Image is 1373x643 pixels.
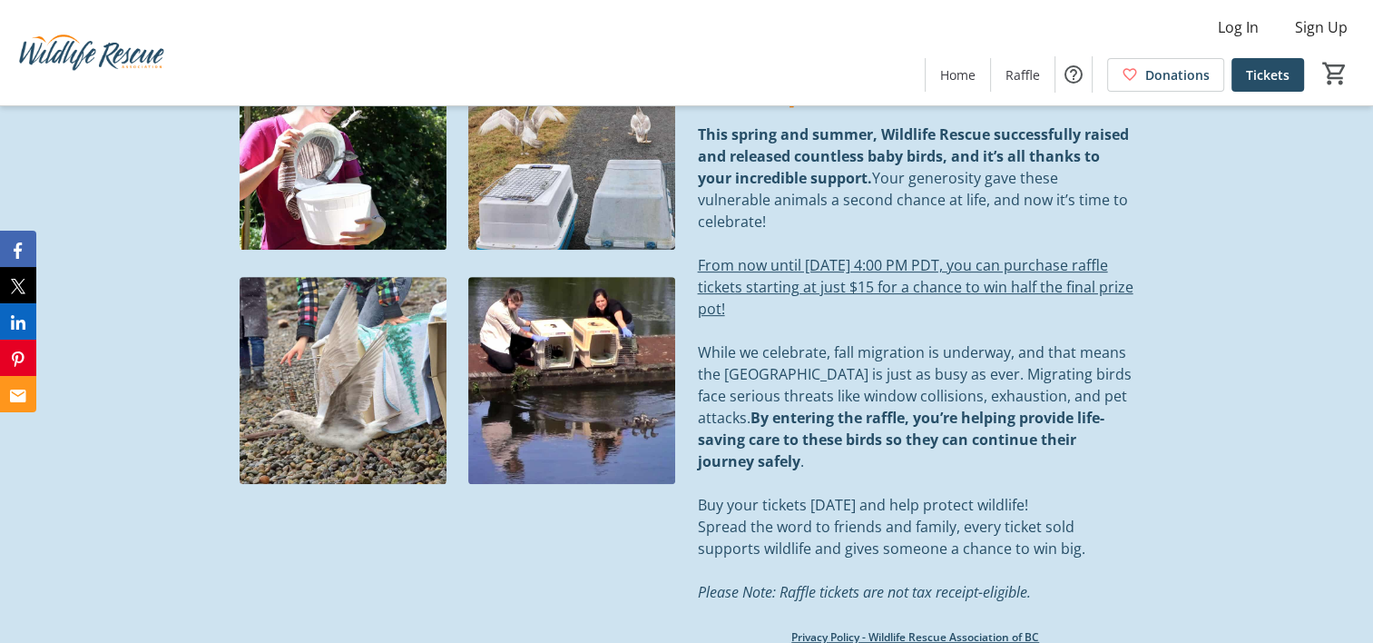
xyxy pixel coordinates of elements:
img: undefined [468,43,675,250]
span: Buy your tickets [DATE] and help protect wildlife! [697,495,1027,515]
span: Raffle [1005,65,1040,84]
em: Please Note: Raffle tickets are not tax receipt-eligible. [697,582,1030,602]
span: . [799,451,803,471]
img: undefined [468,277,675,484]
span: Sign Up [1295,16,1348,38]
span: Tickets [1246,65,1290,84]
button: Help [1055,56,1092,93]
span: While we celebrate, fall migration is underway, and that means the [GEOGRAPHIC_DATA] is just as b... [697,342,1131,428]
span: Home [940,65,976,84]
a: Home [926,58,990,92]
u: From now until [DATE] 4:00 PM PDT, you can purchase raffle tickets starting at just $15 for a cha... [697,255,1133,319]
a: Donations [1107,58,1224,92]
button: Sign Up [1280,13,1362,42]
span: Your generosity gave these vulnerable animals a second chance at life, and now it’s time to celeb... [697,168,1127,232]
span: Spread the word to friends and family, every ticket sold supports wildlife and gives someone a ch... [697,517,1084,559]
a: Tickets [1231,58,1304,92]
img: Wildlife Rescue Association of British Columbia's Logo [11,7,172,98]
button: Cart [1319,57,1351,90]
button: Log In [1203,13,1273,42]
a: Raffle [991,58,1054,92]
strong: This spring and summer, Wildlife Rescue successfully raised and released countless baby birds, an... [697,124,1128,188]
img: undefined [240,43,446,250]
span: Log In [1218,16,1259,38]
strong: By entering the raffle, you’re helping provide life-saving care to these birds so they can contin... [697,408,1103,471]
img: undefined [240,277,446,484]
span: Donations [1145,65,1210,84]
